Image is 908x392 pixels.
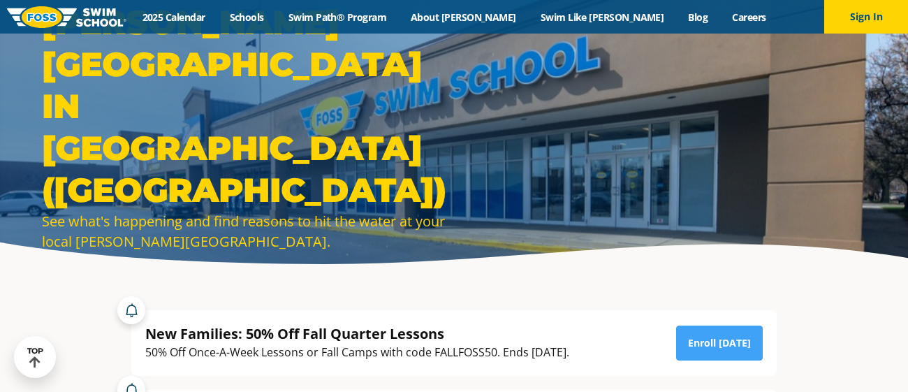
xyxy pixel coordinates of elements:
[720,10,778,24] a: Careers
[528,10,676,24] a: Swim Like [PERSON_NAME]
[145,324,569,343] div: New Families: 50% Off Fall Quarter Lessons
[676,326,763,361] a: Enroll [DATE]
[42,211,447,252] div: See what's happening and find reasons to hit the water at your local [PERSON_NAME][GEOGRAPHIC_DATA].
[42,1,447,211] h1: [PERSON_NAME][GEOGRAPHIC_DATA] in [GEOGRAPHIC_DATA] ([GEOGRAPHIC_DATA])
[145,343,569,362] div: 50% Off Once-A-Week Lessons or Fall Camps with code FALLFOSS50. Ends [DATE].
[399,10,529,24] a: About [PERSON_NAME]
[676,10,720,24] a: Blog
[276,10,398,24] a: Swim Path® Program
[130,10,217,24] a: 2025 Calendar
[27,347,43,368] div: TOP
[7,6,126,28] img: FOSS Swim School Logo
[217,10,276,24] a: Schools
